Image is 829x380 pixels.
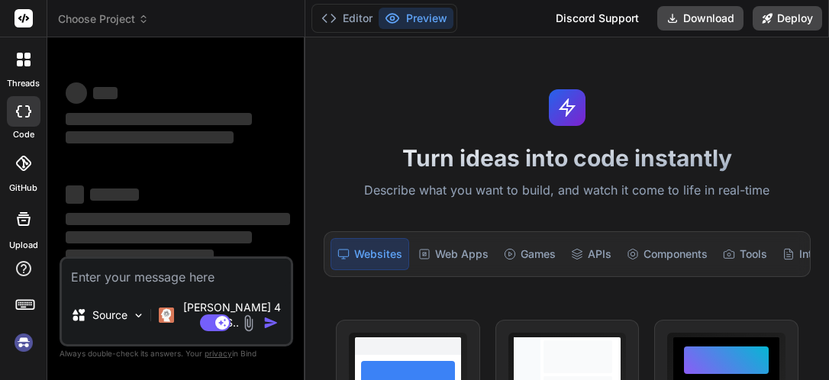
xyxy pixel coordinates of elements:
label: Upload [9,239,38,252]
button: Editor [315,8,379,29]
div: Discord Support [547,6,648,31]
span: ‌ [66,231,252,243]
span: ‌ [66,82,87,104]
span: privacy [205,349,232,358]
p: Describe what you want to build, and watch it come to life in real-time [315,181,820,201]
div: Web Apps [412,238,495,270]
span: ‌ [66,213,290,225]
button: Preview [379,8,453,29]
div: Tools [717,238,773,270]
div: Games [498,238,562,270]
label: GitHub [9,182,37,195]
p: Source [92,308,127,323]
span: ‌ [90,188,139,201]
h1: Turn ideas into code instantly [315,144,820,172]
button: Download [657,6,744,31]
label: threads [7,77,40,90]
img: attachment [240,314,257,332]
div: Components [621,238,714,270]
span: ‌ [66,250,214,262]
img: Pick Models [132,309,145,322]
span: ‌ [66,131,234,143]
span: Choose Project [58,11,149,27]
span: ‌ [66,185,84,204]
p: Always double-check its answers. Your in Bind [60,346,293,361]
img: icon [263,315,279,330]
button: Deploy [753,6,822,31]
span: ‌ [93,87,118,99]
span: ‌ [66,113,252,125]
div: Websites [331,238,409,270]
div: APIs [565,238,618,270]
img: signin [11,330,37,356]
label: code [13,128,34,141]
img: Claude 4 Sonnet [159,308,174,323]
p: [PERSON_NAME] 4 S.. [180,300,285,330]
